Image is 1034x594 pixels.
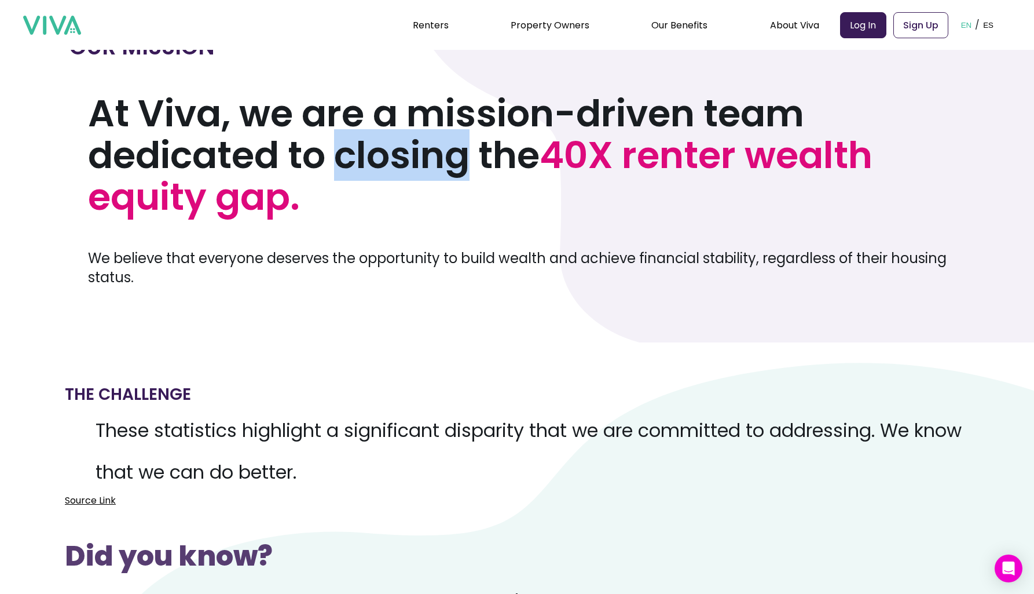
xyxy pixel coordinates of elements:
button: EN [958,7,976,43]
p: We believe that everyone deserves the opportunity to build wealth and achieve financial stability... [88,249,965,287]
button: ES [980,7,997,43]
a: Property Owners [511,19,589,32]
p: These statistics highlight a significant disparity that we are committed to addressing. We know t... [65,410,969,493]
img: viva [23,16,81,35]
h3: Did you know? [65,529,273,584]
a: Renters [413,19,449,32]
div: Our Benefits [651,10,707,39]
a: Log In [840,12,886,38]
p: / [975,16,980,34]
a: Sign Up [893,12,948,38]
a: Source Link [65,493,116,508]
span: 40X renter wealth equity gap. [88,129,872,223]
h2: The Challenge [65,380,191,410]
h1: At Viva, we are a mission-driven team dedicated to closing the [88,93,965,218]
div: About Viva [770,10,819,39]
div: Open Intercom Messenger [995,555,1022,582]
